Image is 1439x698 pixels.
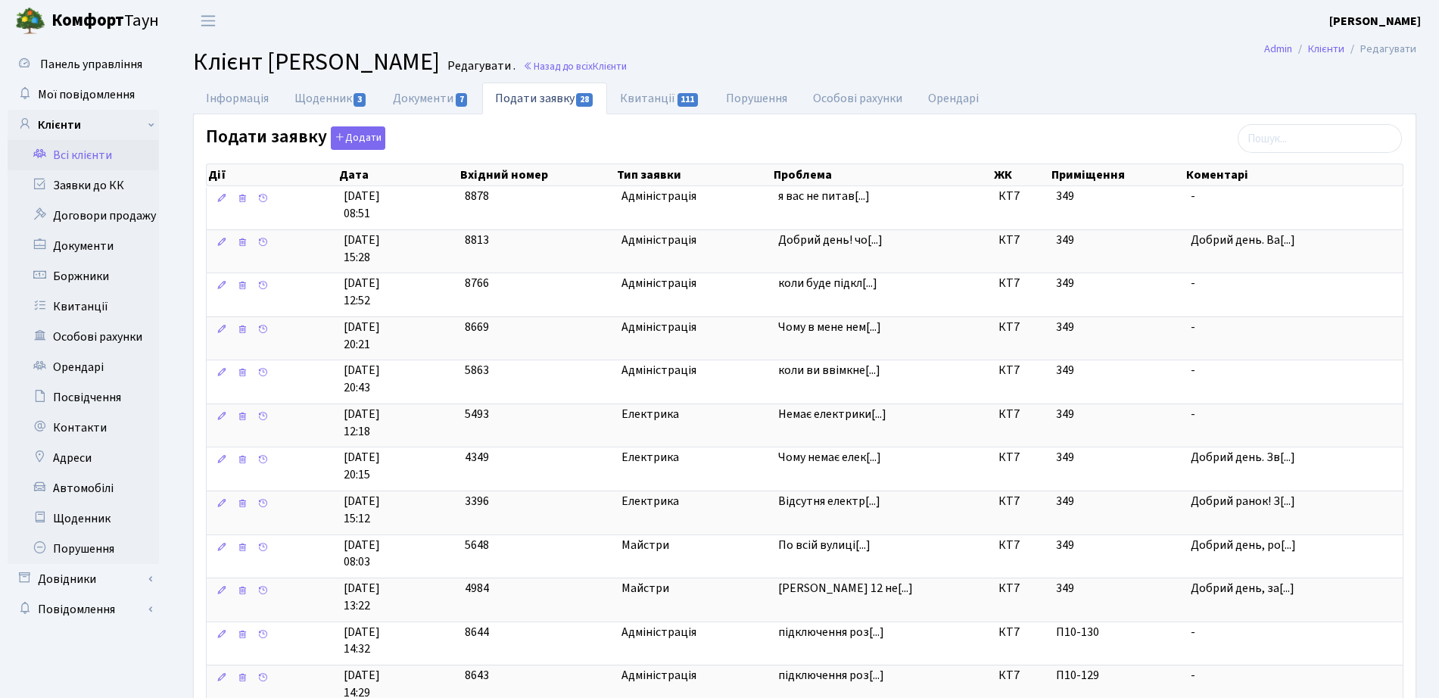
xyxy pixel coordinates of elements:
[1191,188,1397,205] span: -
[1191,580,1294,597] span: Добрий день, за[...]
[193,45,440,79] span: Клієнт [PERSON_NAME]
[8,49,159,79] a: Панель управління
[51,8,124,33] b: Комфорт
[1191,667,1397,684] span: -
[1056,319,1074,335] span: 349
[380,83,481,114] a: Документи
[915,83,992,114] a: Орендарі
[713,83,800,114] a: Порушення
[1329,12,1421,30] a: [PERSON_NAME]
[1056,406,1074,422] span: 349
[1238,124,1402,153] input: Пошук...
[8,291,159,322] a: Квитанції
[621,406,765,423] span: Електрика
[1264,41,1292,57] a: Admin
[621,362,765,379] span: Адміністрація
[1056,362,1074,379] span: 349
[38,86,135,103] span: Мої повідомлення
[998,537,1044,554] span: КТ7
[8,352,159,382] a: Орендарі
[998,406,1044,423] span: КТ7
[8,322,159,352] a: Особові рахунки
[344,537,453,572] span: [DATE] 08:03
[1191,362,1397,379] span: -
[465,406,489,422] span: 5493
[1191,319,1397,336] span: -
[465,188,489,204] span: 8878
[576,93,593,107] span: 28
[998,667,1044,684] span: КТ7
[344,362,453,397] span: [DATE] 20:43
[1056,667,1099,684] span: П10-129
[1191,232,1295,248] span: Добрий день. Ва[...]
[677,93,699,107] span: 111
[465,624,489,640] span: 8644
[206,126,385,150] label: Подати заявку
[207,164,338,185] th: Дії
[778,362,880,379] span: коли ви ввімкне[...]
[998,624,1044,641] span: КТ7
[193,83,282,114] a: Інформація
[338,164,459,185] th: Дата
[1056,449,1074,466] span: 349
[607,83,712,114] a: Квитанції
[593,59,627,73] span: Клієнти
[8,170,159,201] a: Заявки до КК
[998,493,1044,510] span: КТ7
[15,6,45,36] img: logo.png
[282,83,380,114] a: Щоденник
[621,493,765,510] span: Електрика
[8,140,159,170] a: Всі клієнти
[1191,493,1295,509] span: Добрий ранок! З[...]
[1050,164,1185,185] th: Приміщення
[354,93,366,107] span: 3
[772,164,992,185] th: Проблема
[621,667,765,684] span: Адміністрація
[1191,537,1296,553] span: Добрий день, ро[...]
[344,580,453,615] span: [DATE] 13:22
[8,594,159,625] a: Повідомлення
[1329,13,1421,30] b: [PERSON_NAME]
[621,537,765,554] span: Майстри
[778,232,883,248] span: Добрий день! чо[...]
[1056,188,1074,204] span: 349
[621,188,765,205] span: Адміністрація
[482,83,607,114] a: Подати заявку
[1056,232,1074,248] span: 349
[992,164,1050,185] th: ЖК
[778,406,886,422] span: Немає електрики[...]
[465,580,489,597] span: 4984
[1056,537,1074,553] span: 349
[465,232,489,248] span: 8813
[621,232,765,249] span: Адміністрація
[1191,275,1397,292] span: -
[1241,33,1439,65] nav: breadcrumb
[465,362,489,379] span: 5863
[465,537,489,553] span: 5648
[189,8,227,33] button: Переключити навігацію
[621,580,765,597] span: Майстри
[998,188,1044,205] span: КТ7
[344,624,453,659] span: [DATE] 14:32
[344,319,453,354] span: [DATE] 20:21
[8,261,159,291] a: Боржники
[998,449,1044,466] span: КТ7
[344,493,453,528] span: [DATE] 15:12
[456,93,468,107] span: 7
[1191,406,1397,423] span: -
[327,124,385,151] a: Додати
[344,275,453,310] span: [DATE] 12:52
[8,473,159,503] a: Автомобілі
[998,580,1044,597] span: КТ7
[778,449,881,466] span: Чому немає елек[...]
[621,449,765,466] span: Електрика
[465,449,489,466] span: 4349
[621,319,765,336] span: Адміністрація
[444,59,515,73] small: Редагувати .
[800,83,915,114] a: Особові рахунки
[344,406,453,441] span: [DATE] 12:18
[1191,624,1397,641] span: -
[615,164,771,185] th: Тип заявки
[465,667,489,684] span: 8643
[1191,449,1295,466] span: Добрий день. Зв[...]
